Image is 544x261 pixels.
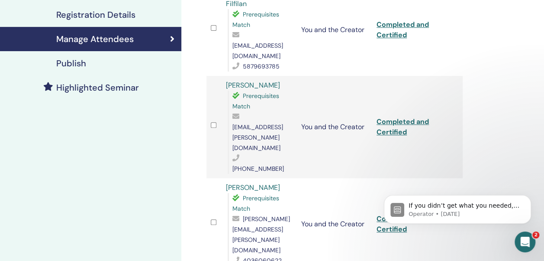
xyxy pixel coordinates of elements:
iframe: Intercom notifications message [371,177,544,238]
span: 5879693785 [243,62,280,70]
h4: Registration Details [56,10,135,20]
span: [EMAIL_ADDRESS][PERSON_NAME][DOMAIN_NAME] [232,123,283,152]
span: 2 [532,232,539,238]
span: [EMAIL_ADDRESS][DOMAIN_NAME] [232,42,283,60]
span: [PERSON_NAME][EMAIL_ADDRESS][PERSON_NAME][DOMAIN_NAME] [232,215,290,254]
a: [PERSON_NAME] [226,81,280,90]
iframe: Intercom live chat [515,232,535,252]
span: Prerequisites Match [232,194,279,212]
h4: Highlighted Seminar [56,82,139,93]
span: [PHONE_NUMBER] [232,165,284,173]
span: Prerequisites Match [232,10,279,29]
td: You and the Creator [297,76,372,178]
a: [PERSON_NAME] [226,183,280,192]
span: Prerequisites Match [232,92,279,110]
h4: Manage Attendees [56,34,134,44]
a: Completed and Certified [377,117,429,137]
h4: Publish [56,58,86,69]
a: Completed and Certified [377,20,429,39]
